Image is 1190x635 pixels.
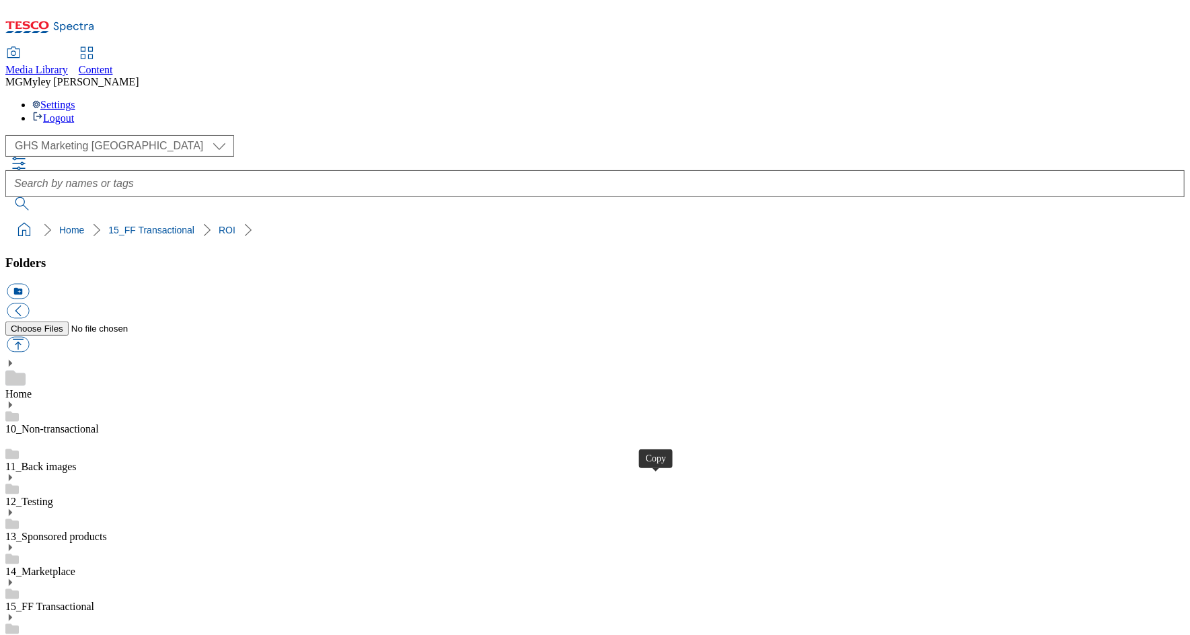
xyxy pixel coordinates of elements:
[5,601,94,612] a: 15_FF Transactional
[5,217,1185,243] nav: breadcrumb
[79,64,113,75] span: Content
[108,225,194,235] a: 15_FF Transactional
[5,423,99,435] a: 10_Non-transactional
[5,76,23,87] span: MG
[5,496,53,507] a: 12_Testing
[5,531,107,542] a: 13_Sponsored products
[5,256,1185,270] h3: Folders
[5,48,68,76] a: Media Library
[59,225,84,235] a: Home
[13,219,35,241] a: home
[79,48,113,76] a: Content
[32,112,74,124] a: Logout
[32,99,75,110] a: Settings
[5,566,75,577] a: 14_Marketplace
[5,64,68,75] span: Media Library
[5,170,1185,197] input: Search by names or tags
[23,76,139,87] span: Myley [PERSON_NAME]
[5,461,77,472] a: 11_Back images
[5,388,32,400] a: Home
[219,225,235,235] a: ROI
